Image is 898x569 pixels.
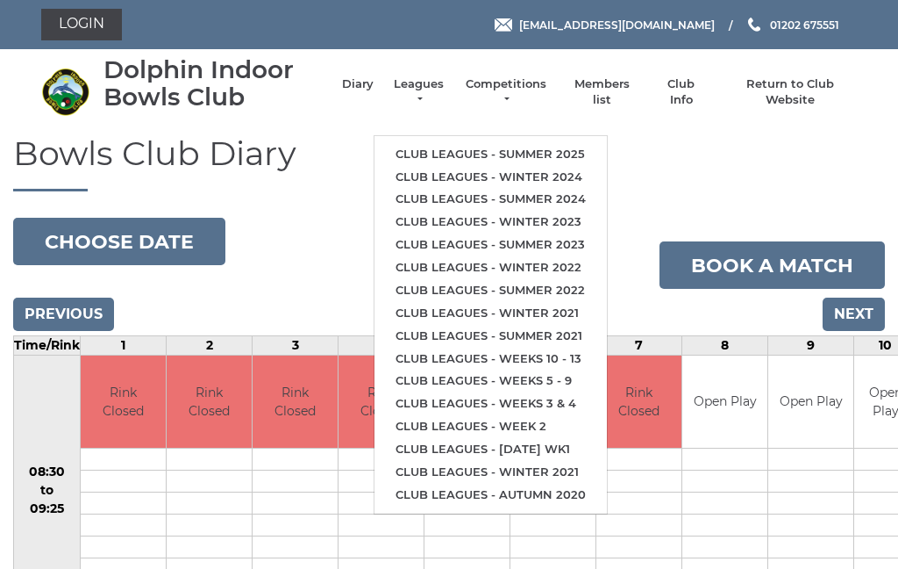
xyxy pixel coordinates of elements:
[374,415,607,438] a: Club leagues - Week 2
[339,356,424,448] td: Rink Closed
[374,234,607,256] a: Club leagues - Summer 2023
[596,356,681,448] td: Rink Closed
[745,17,839,33] a: Phone us 01202 675551
[823,298,885,331] input: Next
[768,336,854,356] td: 9
[374,211,607,234] a: Club leagues - Winter 2023
[748,18,760,32] img: Phone us
[167,336,253,356] td: 2
[495,17,715,33] a: Email [EMAIL_ADDRESS][DOMAIN_NAME]
[374,143,607,166] a: Club leagues - Summer 2025
[724,76,857,108] a: Return to Club Website
[519,18,715,31] span: [EMAIL_ADDRESS][DOMAIN_NAME]
[770,18,839,31] span: 01202 675551
[339,336,424,356] td: 4
[391,76,446,108] a: Leagues
[374,461,607,484] a: Club leagues - Winter 2021
[13,218,225,265] button: Choose date
[659,241,885,289] a: Book a match
[81,336,167,356] td: 1
[374,393,607,415] a: Club leagues - Weeks 3 & 4
[682,356,767,448] td: Open Play
[374,484,607,507] a: Club leagues - Autumn 2020
[374,166,607,189] a: Club leagues - Winter 2024
[374,256,607,279] a: Club leagues - Winter 2022
[342,76,374,92] a: Diary
[41,9,122,40] a: Login
[768,356,853,448] td: Open Play
[253,356,338,448] td: Rink Closed
[253,336,339,356] td: 3
[14,336,81,356] td: Time/Rink
[13,298,114,331] input: Previous
[495,18,512,32] img: Email
[41,68,89,116] img: Dolphin Indoor Bowls Club
[374,279,607,302] a: Club leagues - Summer 2022
[374,302,607,325] a: Club leagues - Winter 2021
[464,76,548,108] a: Competitions
[81,356,166,448] td: Rink Closed
[374,135,608,515] ul: Leagues
[13,135,885,192] h1: Bowls Club Diary
[596,336,682,356] td: 7
[374,348,607,371] a: Club leagues - Weeks 10 - 13
[374,188,607,211] a: Club leagues - Summer 2024
[682,336,768,356] td: 8
[656,76,707,108] a: Club Info
[565,76,638,108] a: Members list
[374,370,607,393] a: Club leagues - Weeks 5 - 9
[374,438,607,461] a: Club leagues - [DATE] wk1
[374,325,607,348] a: Club leagues - Summer 2021
[167,356,252,448] td: Rink Closed
[103,56,324,111] div: Dolphin Indoor Bowls Club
